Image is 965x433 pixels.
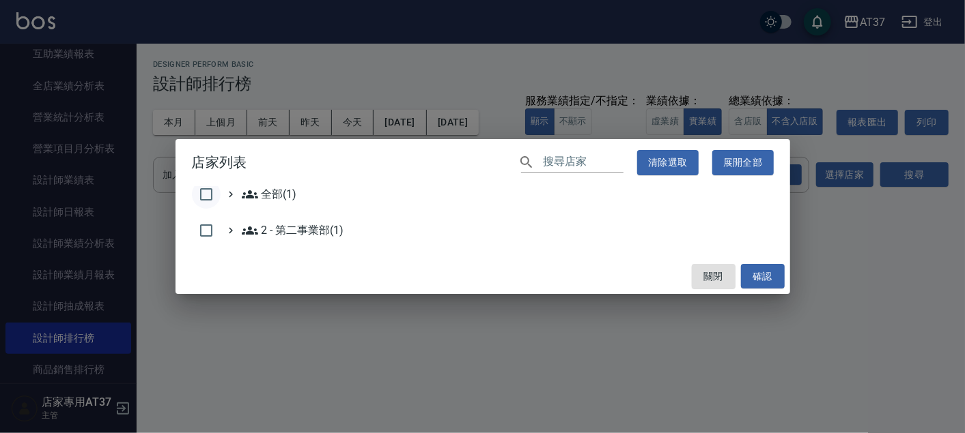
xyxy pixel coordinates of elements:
h2: 店家列表 [176,139,790,186]
button: 展開全部 [712,150,774,175]
span: 全部(1) [242,186,297,203]
input: 搜尋店家 [543,153,624,173]
button: 關閉 [692,264,736,289]
button: 確認 [741,264,785,289]
button: 清除選取 [637,150,699,175]
span: 2 - 第二事業部(1) [242,222,344,239]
